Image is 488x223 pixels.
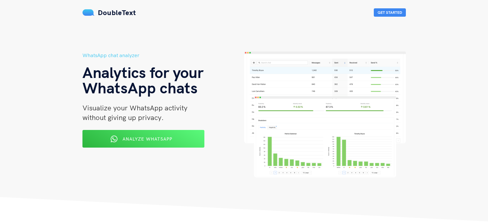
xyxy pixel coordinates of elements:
[123,136,172,142] span: Analyze WhatsApp
[374,8,406,17] button: Get Started
[244,51,406,177] img: hero
[82,113,164,122] span: without giving up privacy.
[98,8,136,17] span: DoubleText
[82,138,204,144] a: Analyze WhatsApp
[82,9,95,16] img: mS3x8y1f88AAAAABJRU5ErkJggg==
[82,103,187,112] span: Visualize your WhatsApp activity
[82,130,204,148] button: Analyze WhatsApp
[82,8,136,17] a: DoubleText
[82,63,203,82] span: Analytics for your
[82,51,244,59] h5: WhatsApp chat analyzer
[82,78,198,97] span: WhatsApp chats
